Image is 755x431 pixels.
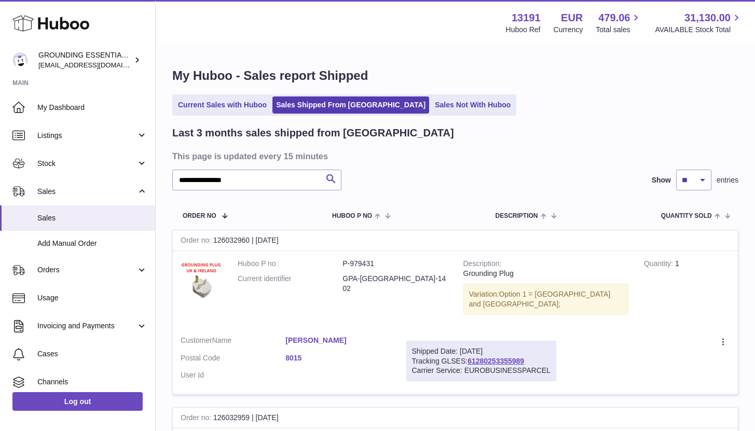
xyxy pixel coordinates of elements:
div: GROUNDING ESSENTIALS INTERNATIONAL SLU [38,50,132,70]
dt: Postal Code [181,353,285,366]
a: 31,130.00 AVAILABLE Stock Total [655,11,743,35]
span: Usage [37,293,147,303]
strong: Description [463,259,502,270]
a: Log out [12,392,143,411]
div: 126032959 | [DATE] [173,408,738,428]
span: Add Manual Order [37,239,147,248]
div: Tracking GLSES: [406,341,556,382]
dt: Huboo P no [238,259,342,269]
dt: User Id [181,370,285,380]
dd: P-979431 [342,259,447,269]
img: 131911721217170.jpg [181,259,222,300]
a: Sales Not With Huboo [431,96,514,114]
span: Option 1 = [GEOGRAPHIC_DATA] and [GEOGRAPHIC_DATA]; [469,290,611,308]
div: Variation: [463,284,628,315]
a: 479.06 Total sales [596,11,642,35]
span: Sales [37,213,147,223]
td: 1 [636,251,738,328]
strong: 13191 [512,11,541,25]
span: Quantity Sold [661,213,712,219]
span: Stock [37,159,136,169]
span: Customer [181,336,212,344]
h3: This page is updated every 15 minutes [172,150,736,162]
img: espenwkopperud@gmail.com [12,52,28,68]
label: Show [652,175,671,185]
a: 8015 [285,353,390,363]
h2: Last 3 months sales shipped from [GEOGRAPHIC_DATA] [172,126,454,140]
span: Orders [37,265,136,275]
span: Huboo P no [332,213,372,219]
strong: Order no [181,413,213,424]
h1: My Huboo - Sales report Shipped [172,67,738,84]
dt: Name [181,336,285,348]
span: 479.06 [598,11,630,25]
span: Cases [37,349,147,359]
a: Current Sales with Huboo [174,96,270,114]
dd: GPA-[GEOGRAPHIC_DATA]-1402 [342,274,447,294]
span: Channels [37,377,147,387]
div: Grounding Plug [463,269,628,279]
span: Listings [37,131,136,141]
span: [EMAIL_ADDRESS][DOMAIN_NAME] [38,61,153,69]
strong: Quantity [644,259,675,270]
a: 61280253355989 [468,357,524,365]
span: Sales [37,187,136,197]
span: AVAILABLE Stock Total [655,25,743,35]
span: Order No [183,213,216,219]
div: Currency [554,25,583,35]
a: Sales Shipped From [GEOGRAPHIC_DATA] [272,96,429,114]
span: 31,130.00 [684,11,731,25]
span: Invoicing and Payments [37,321,136,331]
div: 126032960 | [DATE] [173,230,738,251]
span: Description [495,213,538,219]
strong: EUR [561,11,583,25]
span: entries [717,175,738,185]
div: Shipped Date: [DATE] [412,346,551,356]
strong: Order no [181,236,213,247]
span: Total sales [596,25,642,35]
a: [PERSON_NAME] [285,336,390,345]
div: Huboo Ref [506,25,541,35]
div: Carrier Service: EUROBUSINESSPARCEL [412,366,551,376]
dt: Current identifier [238,274,342,294]
span: My Dashboard [37,103,147,113]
